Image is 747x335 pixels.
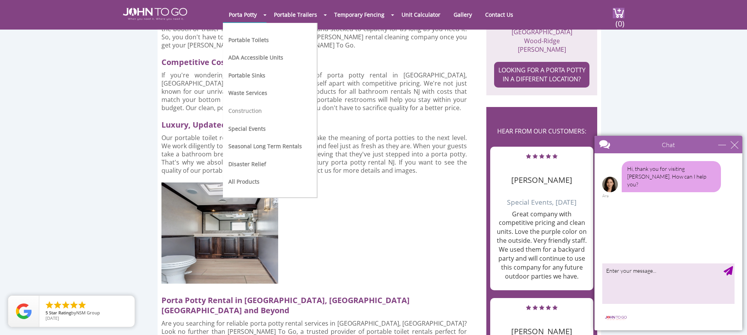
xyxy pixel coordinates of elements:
[53,300,62,310] li: 
[161,291,473,316] h2: Porta Potty Rental in [GEOGRAPHIC_DATA], [GEOGRAPHIC_DATA] [GEOGRAPHIC_DATA] and Beyond
[490,119,593,143] h2: HEAR FROM OUR CUSTOMERS:
[46,310,128,316] span: by
[161,182,278,284] img: porta potty rental bergen nj trailer interior
[524,37,560,45] a: Wood-Ridge
[590,131,747,335] iframe: Live Chat Box
[161,134,467,175] p: Our portable toilet rentals in [GEOGRAPHIC_DATA] take the meaning of porta potties to the next le...
[61,300,70,310] li: 
[161,116,473,130] h2: Luxury, Updated Units
[77,300,87,310] li: 
[615,12,624,29] span: (0)
[161,71,467,112] p: If you're wondering about the average cost of porta potty rental in [GEOGRAPHIC_DATA], [GEOGRAPHI...
[69,300,79,310] li: 
[161,53,473,67] h2: Competitive Costs
[328,7,390,22] a: Temporary Fencing
[45,300,54,310] li: 
[123,8,187,20] img: JOHN to go
[46,315,59,321] span: [DATE]
[494,164,589,184] h4: [PERSON_NAME]
[223,7,263,22] a: Porta Potty
[46,310,48,316] span: 5
[49,310,71,316] span: Star Rating
[613,8,624,18] img: cart a
[494,188,589,206] h6: Special Events, [DATE]
[479,7,519,22] a: Contact Us
[76,310,100,316] span: NSM Group
[448,7,478,22] a: Gallery
[16,303,32,319] img: Review Rating
[268,7,323,22] a: Portable Trailers
[494,210,589,281] p: Great company with competitive pricing and clean units. Love the purple color on the outside. Ver...
[518,45,566,54] a: [PERSON_NAME]
[396,7,446,22] a: Unit Calculator
[512,28,572,36] a: [GEOGRAPHIC_DATA]
[494,62,589,88] a: LOOKING FOR A PORTA POTTY IN A DIFFERENT LOCATION?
